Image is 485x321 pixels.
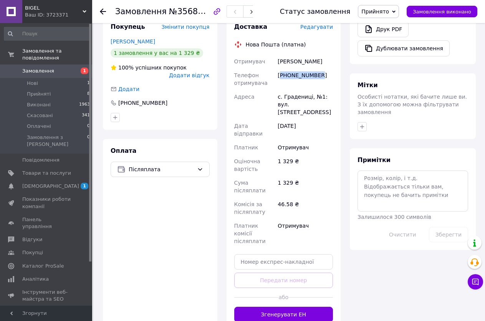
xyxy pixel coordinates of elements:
input: Номер експрес-накладної [234,254,333,270]
div: Ваш ID: 3723371 [25,12,92,18]
span: Платник комісії післяплати [234,223,266,244]
span: або [278,293,288,301]
div: Отримувач [276,219,334,248]
span: Особисті нотатки, які бачите лише ви. З їх допомогою можна фільтрувати замовлення [358,94,467,115]
div: Отримувач [276,141,334,154]
div: Повернутися назад [100,8,106,15]
span: Примітки [358,156,391,164]
span: Замовлення з [PERSON_NAME] [27,134,87,148]
span: Замовлення [115,7,167,16]
span: Редагувати [300,24,333,30]
span: Аналітика [22,276,49,283]
div: [PHONE_NUMBER] [276,68,334,90]
a: [PERSON_NAME] [111,38,155,45]
span: Телефон отримувача [234,72,268,86]
span: Повідомлення [22,157,60,164]
span: 0 [87,134,90,148]
input: Пошук [4,27,91,41]
span: 1 [87,80,90,87]
span: Відгуки [22,236,42,243]
span: Прийнято [361,8,389,15]
span: Доставка [234,23,268,30]
button: Дублювати замовлення [358,40,450,56]
span: [DEMOGRAPHIC_DATA] [22,183,79,190]
span: Показники роботи компанії [22,196,71,210]
span: Покупці [22,249,43,256]
span: 0 [87,123,90,130]
div: успішних покупок [111,64,187,71]
span: 8 [87,91,90,98]
span: Нові [27,80,38,87]
button: Чат з покупцем [468,274,483,290]
div: 1 329 ₴ [276,154,334,176]
span: Сума післяплати [234,180,266,194]
span: Прийняті [27,91,51,98]
div: с. Градениці, №1: вул. [STREET_ADDRESS] [276,90,334,119]
span: Залишилося 300 символів [358,214,431,220]
span: 1 [81,183,88,189]
span: Замовлення [22,68,54,74]
span: Інструменти веб-майстра та SEO [22,289,71,303]
span: Післяплата [129,165,194,174]
span: Оплачені [27,123,51,130]
span: Оціночна вартість [234,158,260,172]
span: Панель управління [22,216,71,230]
span: Адреса [234,94,255,100]
div: 1 замовлення у вас на 1 329 ₴ [111,48,203,58]
div: Нова Пошта (платна) [244,41,308,48]
span: Отримувач [234,58,265,65]
span: Платник [234,144,258,151]
span: Комісія за післяплату [234,201,265,215]
button: Замовлення виконано [407,6,477,17]
span: Додати відгук [169,72,209,78]
div: 1 329 ₴ [276,176,334,197]
span: Додати [118,86,139,92]
span: 341 [82,112,90,119]
span: 1 [81,68,88,74]
div: 46.58 ₴ [276,197,334,219]
span: №356886310 [169,7,223,16]
div: Статус замовлення [280,8,351,15]
span: Виконані [27,101,51,108]
span: Оплата [111,147,136,154]
span: Мітки [358,81,378,89]
div: [PHONE_NUMBER] [118,99,168,107]
div: [DATE] [276,119,334,141]
span: 100% [118,65,134,71]
a: Друк PDF [358,21,409,37]
div: [PERSON_NAME] [276,55,334,68]
span: Замовлення та повідомлення [22,48,92,61]
span: Скасовані [27,112,53,119]
span: Змінити покупця [162,24,210,30]
span: 1963 [79,101,90,108]
span: Каталог ProSale [22,263,64,270]
span: Дата відправки [234,123,263,137]
span: Замовлення виконано [413,9,471,15]
span: Покупець [111,23,145,30]
span: BIGEL [25,5,83,12]
span: Товари та послуги [22,170,71,177]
